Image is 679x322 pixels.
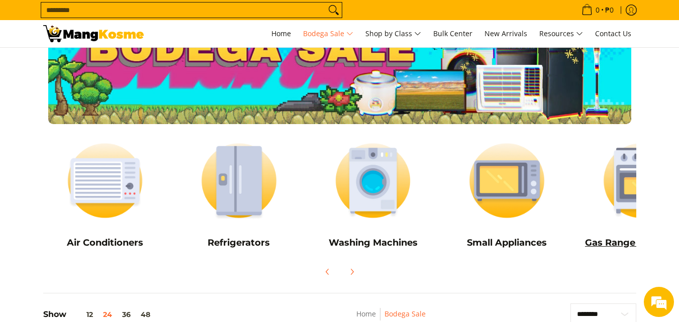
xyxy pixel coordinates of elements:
a: Bodega Sale [298,20,358,47]
a: Air Conditioners Air Conditioners [43,134,167,256]
h5: Small Appliances [445,237,569,249]
img: Refrigerators [177,134,301,227]
img: Small Appliances [445,134,569,227]
a: Refrigerators Refrigerators [177,134,301,256]
a: Shop by Class [360,20,426,47]
span: Shop by Class [365,28,421,40]
span: New Arrivals [484,29,527,38]
a: Washing Machines Washing Machines [311,134,435,256]
button: 24 [98,310,117,318]
img: Air Conditioners [43,134,167,227]
h5: Refrigerators [177,237,301,249]
button: 48 [136,310,155,318]
span: Home [271,29,291,38]
a: Bulk Center [428,20,477,47]
button: Search [326,3,342,18]
nav: Main Menu [154,20,636,47]
h5: Show [43,309,155,319]
a: New Arrivals [479,20,532,47]
span: Contact Us [595,29,631,38]
img: Washing Machines [311,134,435,227]
span: 0 [594,7,601,14]
button: 36 [117,310,136,318]
h5: Washing Machines [311,237,435,249]
a: Home [356,309,376,318]
a: Contact Us [590,20,636,47]
a: Resources [534,20,588,47]
button: Previous [317,261,339,283]
h5: Air Conditioners [43,237,167,249]
a: Small Appliances Small Appliances [445,134,569,256]
span: Resources [539,28,583,40]
a: Home [266,20,296,47]
button: Next [341,261,363,283]
span: Bulk Center [433,29,472,38]
span: Bodega Sale [303,28,353,40]
img: Bodega Sale l Mang Kosme: Cost-Efficient &amp; Quality Home Appliances [43,25,144,42]
button: 12 [66,310,98,318]
a: Bodega Sale [384,309,426,318]
span: ₱0 [604,7,615,14]
span: • [578,5,617,16]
